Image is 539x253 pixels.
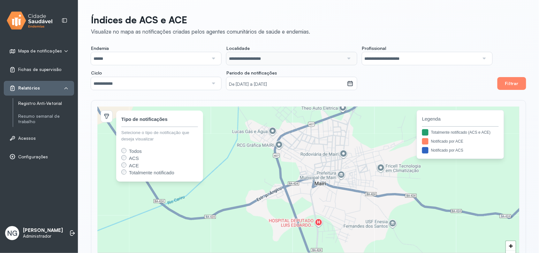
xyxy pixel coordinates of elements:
[226,70,277,76] span: Período de notificações
[422,115,499,123] span: Legenda
[121,116,168,123] div: Tipo de notificações
[18,114,74,124] a: Resumo semanal de trabalho
[129,155,139,161] span: ACS
[91,14,310,26] p: Índices de ACS e ACE
[9,67,69,73] a: Fichas de supervisão
[7,10,53,31] img: logo.svg
[431,147,463,153] div: Notificado por ACS
[362,45,386,51] span: Profissional
[18,101,74,106] a: Registro Anti-Vetorial
[121,130,198,143] div: Selecione o tipo de notificação que deseja visualizar
[497,77,526,90] button: Filtrar
[91,70,102,76] span: Ciclo
[9,154,69,160] a: Configurações
[23,227,63,233] p: [PERSON_NAME]
[23,233,63,239] p: Administrador
[229,81,345,88] small: De [DATE] a [DATE]
[129,170,174,175] span: Totalmente notificado
[509,242,513,250] span: +
[18,154,48,160] span: Configurações
[9,135,69,141] a: Acessos
[7,229,17,237] span: NG
[91,28,310,35] div: Visualize no mapa as notificações criadas pelos agentes comunitários de saúde e endemias.
[431,138,463,144] div: Notificado por ACE
[431,130,491,135] div: Totalmente notificado (ACS e ACE)
[226,45,250,51] span: Localidade
[129,163,139,168] span: ACE
[18,136,36,141] span: Acessos
[18,48,62,54] span: Mapa de notificações
[91,45,109,51] span: Endemia
[18,67,61,72] span: Fichas de supervisão
[129,148,142,154] span: Todos
[18,99,74,107] a: Registro Anti-Vetorial
[18,85,40,91] span: Relatórios
[18,112,74,126] a: Resumo semanal de trabalho
[506,241,516,251] a: Zoom in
